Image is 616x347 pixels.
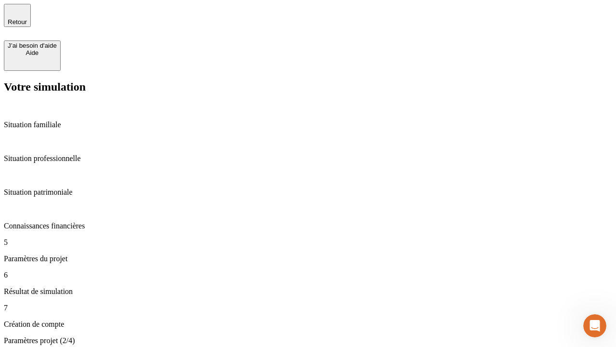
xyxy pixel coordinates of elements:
button: J’ai besoin d'aideAide [4,40,61,71]
p: 6 [4,271,612,280]
p: Résultat de simulation [4,287,612,296]
p: 7 [4,304,612,312]
p: 5 [4,238,612,247]
p: Paramètres du projet [4,254,612,263]
p: Création de compte [4,320,612,329]
div: J’ai besoin d'aide [8,42,57,49]
p: Connaissances financières [4,222,612,230]
h2: Votre simulation [4,80,612,93]
div: Aide [8,49,57,56]
p: Situation familiale [4,120,612,129]
button: Retour [4,4,31,27]
p: Situation professionnelle [4,154,612,163]
p: Paramètres projet (2/4) [4,336,612,345]
span: Retour [8,18,27,26]
p: Situation patrimoniale [4,188,612,197]
iframe: Intercom live chat [583,314,606,337]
